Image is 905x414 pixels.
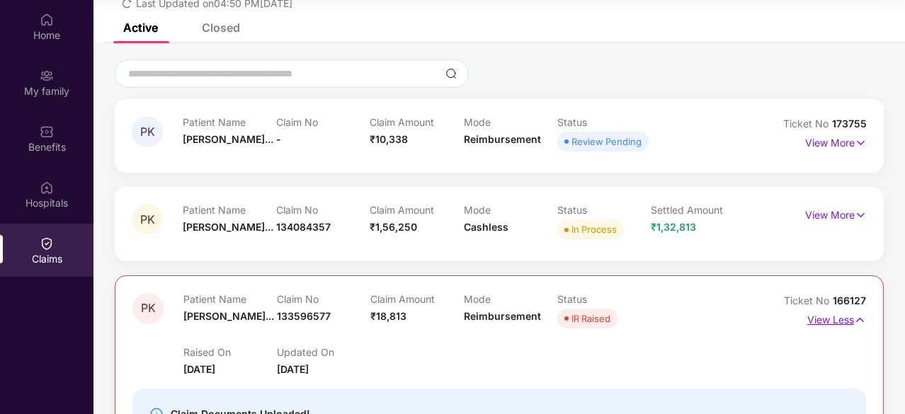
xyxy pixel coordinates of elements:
[464,116,557,128] p: Mode
[854,312,866,328] img: svg+xml;base64,PHN2ZyB4bWxucz0iaHR0cDovL3d3dy53My5vcmcvMjAwMC9zdmciIHdpZHRoPSIxNyIgaGVpZ2h0PSIxNy...
[445,68,457,79] img: svg+xml;base64,PHN2ZyBpZD0iU2VhcmNoLTMyeDMyIiB4bWxucz0iaHR0cDovL3d3dy53My5vcmcvMjAwMC9zdmciIHdpZH...
[123,21,158,35] div: Active
[277,310,331,322] span: 133596577
[40,13,54,27] img: svg+xml;base64,PHN2ZyBpZD0iSG9tZSIgeG1sbnM9Imh0dHA6Ly93d3cudzMub3JnLzIwMDAvc3ZnIiB3aWR0aD0iMjAiIG...
[651,221,696,233] span: ₹1,32,813
[40,69,54,83] img: svg+xml;base64,PHN2ZyB3aWR0aD0iMjAiIGhlaWdodD0iMjAiIHZpZXdCb3g9IjAgMCAyMCAyMCIgZmlsbD0ibm9uZSIgeG...
[40,236,54,251] img: svg+xml;base64,PHN2ZyBpZD0iQ2xhaW0iIHhtbG5zPSJodHRwOi8vd3d3LnczLm9yZy8yMDAwL3N2ZyIgd2lkdGg9IjIwIi...
[370,204,463,216] p: Claim Amount
[832,117,867,130] span: 173755
[464,310,541,322] span: Reimbursement
[370,310,406,322] span: ₹18,813
[183,310,274,322] span: [PERSON_NAME]...
[183,293,277,305] p: Patient Name
[557,293,651,305] p: Status
[183,363,215,375] span: [DATE]
[557,204,651,216] p: Status
[276,133,281,145] span: -
[183,116,276,128] p: Patient Name
[183,133,273,145] span: [PERSON_NAME]...
[183,346,277,358] p: Raised On
[277,363,309,375] span: [DATE]
[140,126,155,138] span: PK
[183,204,276,216] p: Patient Name
[370,293,464,305] p: Claim Amount
[464,293,557,305] p: Mode
[651,204,744,216] p: Settled Amount
[833,294,866,306] span: 166127
[557,116,651,128] p: Status
[464,133,541,145] span: Reimbursement
[855,135,867,151] img: svg+xml;base64,PHN2ZyB4bWxucz0iaHR0cDovL3d3dy53My5vcmcvMjAwMC9zdmciIHdpZHRoPSIxNyIgaGVpZ2h0PSIxNy...
[783,117,832,130] span: Ticket No
[571,311,610,326] div: IR Raised
[183,221,273,233] span: [PERSON_NAME]...
[140,214,155,226] span: PK
[464,221,508,233] span: Cashless
[571,222,617,236] div: In Process
[370,133,408,145] span: ₹10,338
[464,204,557,216] p: Mode
[141,302,156,314] span: PK
[276,221,331,233] span: 134084357
[370,221,417,233] span: ₹1,56,250
[805,132,867,151] p: View More
[571,134,642,149] div: Review Pending
[370,116,463,128] p: Claim Amount
[276,116,370,128] p: Claim No
[277,346,370,358] p: Updated On
[276,204,370,216] p: Claim No
[277,293,370,305] p: Claim No
[855,207,867,223] img: svg+xml;base64,PHN2ZyB4bWxucz0iaHR0cDovL3d3dy53My5vcmcvMjAwMC9zdmciIHdpZHRoPSIxNyIgaGVpZ2h0PSIxNy...
[40,125,54,139] img: svg+xml;base64,PHN2ZyBpZD0iQmVuZWZpdHMiIHhtbG5zPSJodHRwOi8vd3d3LnczLm9yZy8yMDAwL3N2ZyIgd2lkdGg9Ij...
[784,294,833,306] span: Ticket No
[805,204,867,223] p: View More
[202,21,240,35] div: Closed
[40,180,54,195] img: svg+xml;base64,PHN2ZyBpZD0iSG9zcGl0YWxzIiB4bWxucz0iaHR0cDovL3d3dy53My5vcmcvMjAwMC9zdmciIHdpZHRoPS...
[807,309,866,328] p: View Less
